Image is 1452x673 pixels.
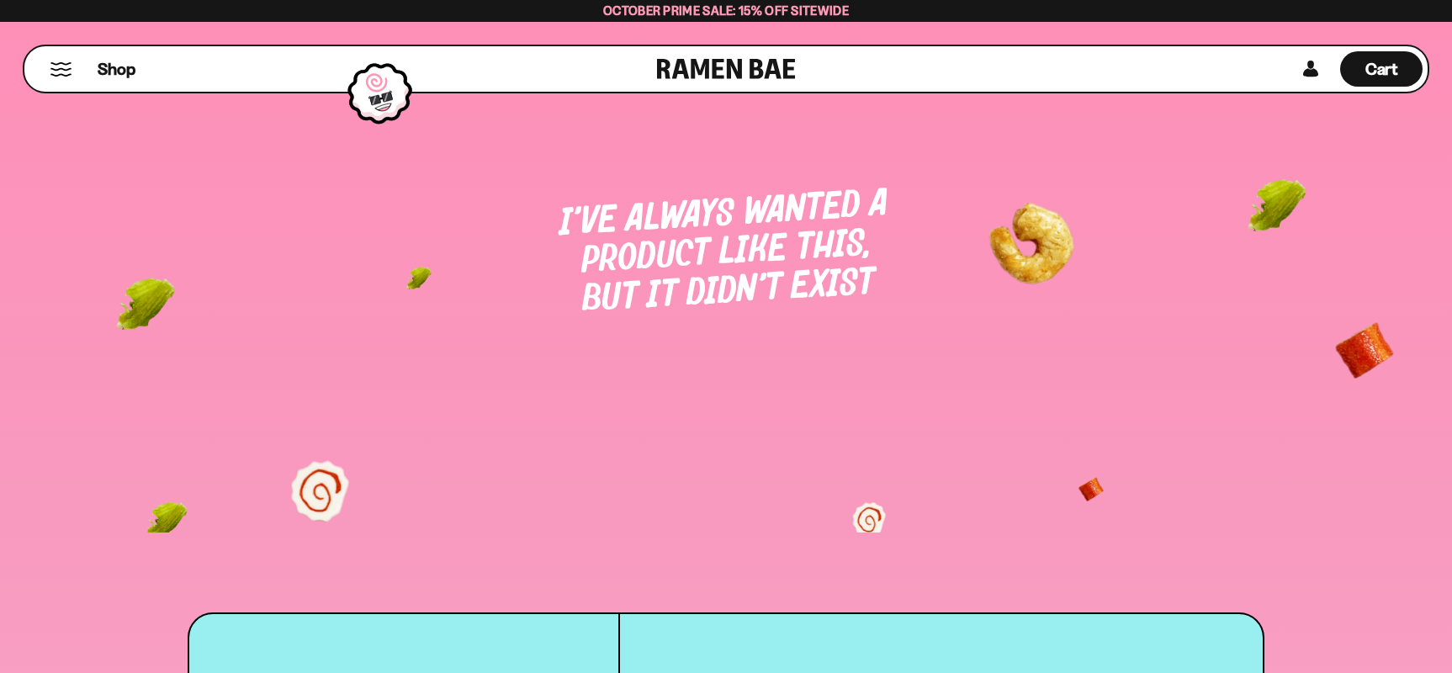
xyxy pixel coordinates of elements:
div: Cart [1340,46,1423,92]
span: I’ve always wanted a product like this, but it didn’t exist [559,185,889,318]
span: October Prime Sale: 15% off Sitewide [603,3,849,19]
span: Shop [98,58,135,81]
span: Cart [1365,59,1398,79]
button: Mobile Menu Trigger [50,62,72,77]
a: Shop [98,51,135,87]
